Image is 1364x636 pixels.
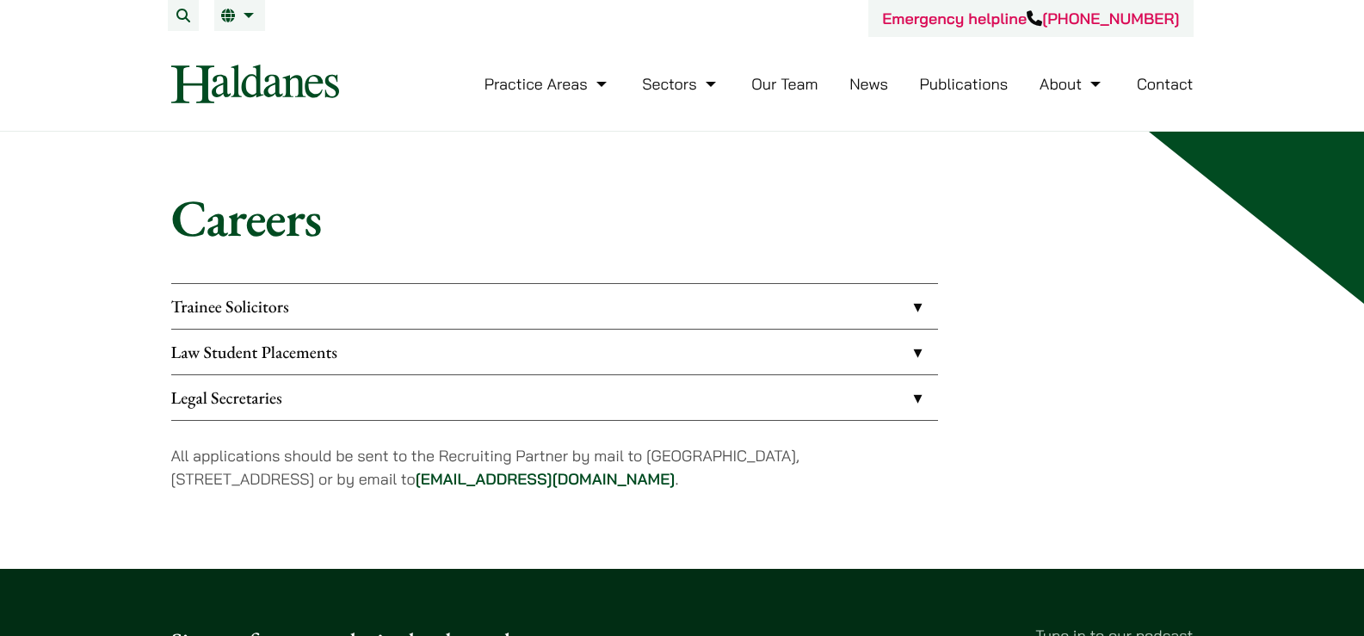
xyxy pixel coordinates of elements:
a: Our Team [751,74,818,94]
a: Law Student Placements [171,330,938,374]
a: Legal Secretaries [171,375,938,420]
a: Trainee Solicitors [171,284,938,329]
a: Sectors [642,74,719,94]
img: Logo of Haldanes [171,65,339,103]
a: About [1040,74,1105,94]
h1: Careers [171,187,1194,249]
a: EN [221,9,258,22]
a: Practice Areas [484,74,611,94]
a: Contact [1137,74,1194,94]
p: All applications should be sent to the Recruiting Partner by mail to [GEOGRAPHIC_DATA], [STREET_A... [171,444,938,491]
a: News [849,74,888,94]
a: Publications [920,74,1009,94]
a: [EMAIL_ADDRESS][DOMAIN_NAME] [416,469,676,489]
a: Emergency helpline[PHONE_NUMBER] [882,9,1179,28]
